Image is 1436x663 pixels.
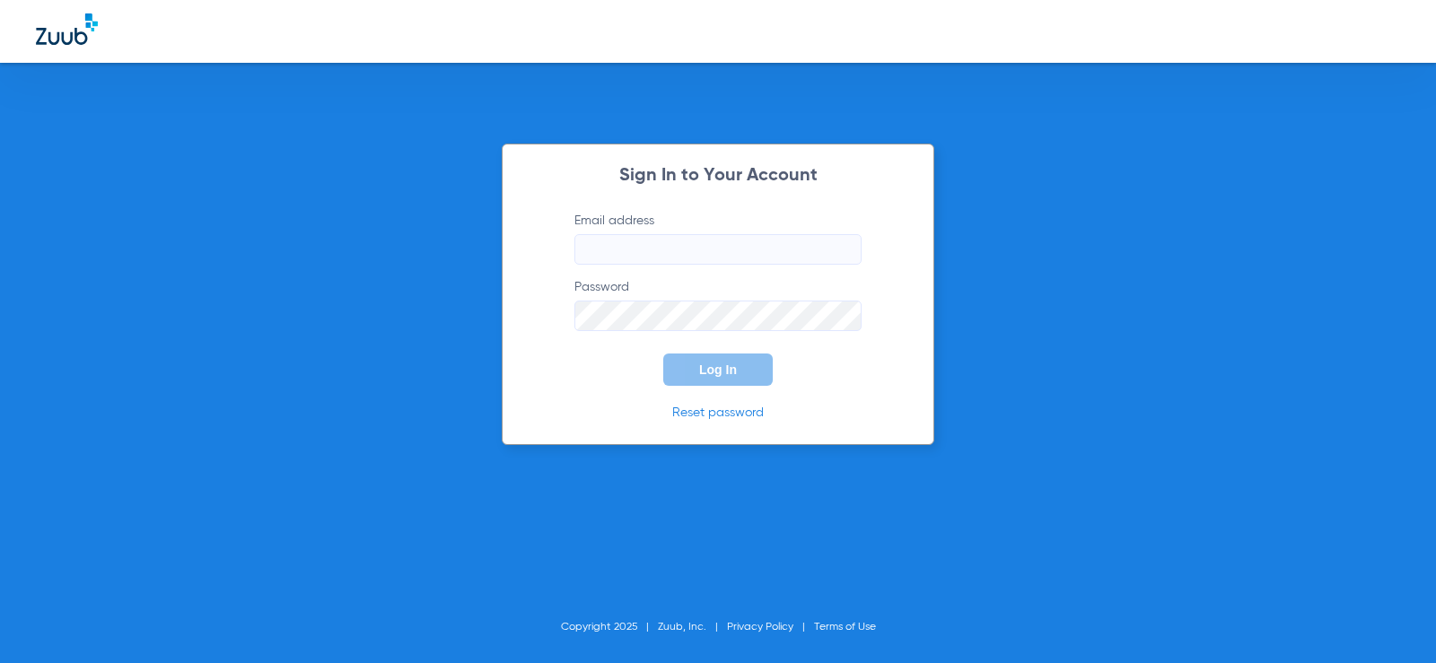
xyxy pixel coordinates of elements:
[561,618,658,636] li: Copyright 2025
[663,353,773,386] button: Log In
[814,622,876,632] a: Terms of Use
[574,212,862,265] label: Email address
[36,13,98,45] img: Zuub Logo
[574,301,862,331] input: Password
[574,234,862,265] input: Email address
[574,278,862,331] label: Password
[547,167,889,185] h2: Sign In to Your Account
[672,406,764,419] a: Reset password
[658,618,727,636] li: Zuub, Inc.
[727,622,793,632] a: Privacy Policy
[699,362,737,377] span: Log In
